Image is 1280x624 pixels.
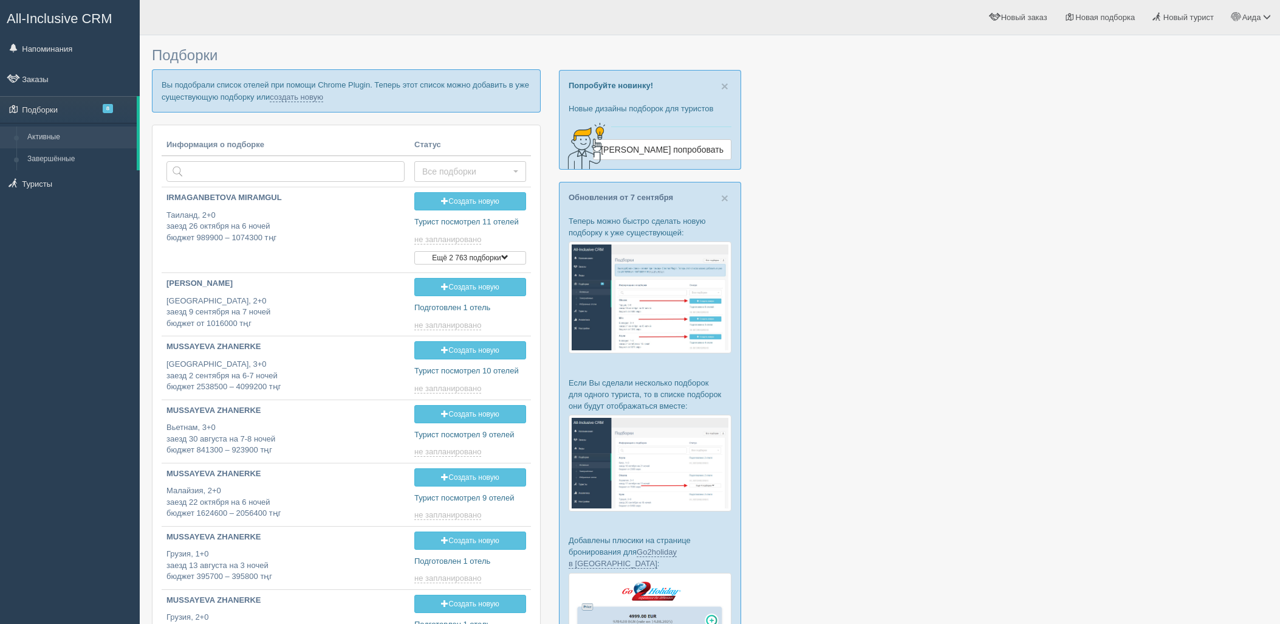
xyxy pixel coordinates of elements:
button: Close [721,80,728,92]
p: Подготовлен 1 отель [414,556,526,567]
span: не запланировано [414,574,481,583]
p: Если Вы сделали несколько подборок для одного туриста, то в списке подборок они будут отображатьс... [569,377,731,412]
span: × [721,191,728,205]
a: Завершённые [22,148,137,170]
span: не запланировано [414,321,481,330]
a: не запланировано [414,510,484,520]
a: Создать новую [414,192,526,210]
a: Создать новую [414,278,526,296]
p: Теперь можно быстро сделать новую подборку к уже существующей: [569,215,731,238]
a: Создать новую [414,595,526,613]
p: Турист посмотрел 9 отелей [414,493,526,504]
a: создать новую [270,92,323,102]
p: [PERSON_NAME] [166,278,405,289]
img: %D0%BF%D0%BE%D0%B4%D0%B1%D0%BE%D1%80%D0%BA%D0%B0-%D1%82%D1%83%D1%80%D0%B8%D1%81%D1%82%D1%83-%D1%8... [569,241,731,354]
p: Турист посмотрел 10 отелей [414,366,526,377]
span: не запланировано [414,447,481,457]
th: Информация о подборке [162,134,409,156]
p: [GEOGRAPHIC_DATA], 3+0 заезд 2 сентября на 6-7 ночей бюджет 2538500 – 4099200 тңг [166,359,405,393]
span: не запланировано [414,235,481,244]
a: не запланировано [414,235,484,244]
p: Вьетнам, 3+0 заезд 30 августа на 7-8 ночей бюджет 841300 – 923900 тңг [166,422,405,456]
p: [GEOGRAPHIC_DATA], 2+0 заезд 9 сентября на 7 ночей бюджет от 1016000 тңг [166,296,405,330]
img: creative-idea-2907357.png [560,122,608,170]
p: Таиланд, 2+0 заезд 26 октября на 6 ночей бюджет 989900 – 1074300 тңг [166,210,405,244]
p: MUSSAYEVA ZHANERKE [166,341,405,353]
p: IRMAGANBETOVA MIRAMGUL [166,192,405,204]
a: Создать новую [414,468,526,487]
a: MUSSAYEVA ZHANERKE [GEOGRAPHIC_DATA], 3+0заезд 2 сентября на 6-7 ночейбюджет 2538500 – 4099200 тңг [162,336,409,398]
a: не запланировано [414,384,484,393]
input: Поиск по стране или туристу [166,161,405,182]
p: Грузия, 1+0 заезд 13 августа на 3 ночей бюджет 395700 – 395800 тңг [166,549,405,583]
button: Все подборки [414,161,526,182]
p: MUSSAYEVA ZHANERKE [166,595,405,606]
a: Обновления от 7 сентября [569,193,673,202]
p: MUSSAYEVA ZHANERKE [166,532,405,543]
a: MUSSAYEVA ZHANERKE Малайзия, 2+0заезд 22 октября на 6 ночейбюджет 1624600 – 2056400 тңг [162,463,409,525]
th: Статус [409,134,531,156]
span: не запланировано [414,510,481,520]
p: MUSSAYEVA ZHANERKE [166,405,405,417]
span: All-Inclusive CRM [7,11,112,26]
p: MUSSAYEVA ZHANERKE [166,468,405,480]
button: Close [721,192,728,204]
a: [PERSON_NAME] [GEOGRAPHIC_DATA], 2+0заезд 9 сентября на 7 ночейбюджет от 1016000 тңг [162,273,409,335]
span: × [721,79,728,93]
a: All-Inclusive CRM [1,1,139,34]
span: 8 [103,104,113,113]
p: Турист посмотрел 9 отелей [414,429,526,441]
a: Go2holiday в [GEOGRAPHIC_DATA] [569,547,677,569]
button: Ещё 2 763 подборки [414,251,526,265]
p: Турист посмотрел 11 отелей [414,217,526,228]
a: [PERSON_NAME] попробовать [593,139,731,160]
a: MUSSAYEVA ZHANERKE Грузия, 1+0заезд 13 августа на 3 ночейбюджет 395700 – 395800 тңг [162,527,409,588]
a: Создать новую [414,341,526,359]
p: Добавлены плюсики на странице бронирования для : [569,535,731,569]
a: не запланировано [414,447,484,457]
a: Создать новую [414,405,526,423]
a: Создать новую [414,532,526,550]
img: %D0%BF%D0%BE%D0%B4%D0%B1%D0%BE%D1%80%D0%BA%D0%B8-%D0%B3%D1%80%D1%83%D0%BF%D0%BF%D0%B0-%D1%81%D1%8... [569,415,731,511]
p: Вы подобрали список отелей при помощи Chrome Plugin. Теперь этот список можно добавить в уже суще... [152,69,541,112]
span: Новый заказ [1001,13,1047,22]
span: Новый турист [1163,13,1214,22]
a: Активные [22,127,137,148]
a: IRMAGANBETOVA MIRAMGUL Таиланд, 2+0заезд 26 октября на 6 ночейбюджет 989900 – 1074300 тңг [162,187,409,254]
p: Новые дизайны подборок для туристов [569,103,731,114]
span: Аида [1242,13,1261,22]
p: Попробуйте новинку! [569,80,731,91]
span: Подборки [152,47,217,63]
span: не запланировано [414,384,481,393]
p: Подготовлен 1 отель [414,302,526,314]
a: MUSSAYEVA ZHANERKE Вьетнам, 3+0заезд 30 августа на 7-8 ночейбюджет 841300 – 923900 тңг [162,400,409,462]
a: не запланировано [414,574,484,583]
span: Все подборки [422,165,510,178]
p: Малайзия, 2+0 заезд 22 октября на 6 ночей бюджет 1624600 – 2056400 тңг [166,485,405,519]
a: не запланировано [414,321,484,330]
span: Новая подборка [1075,13,1135,22]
